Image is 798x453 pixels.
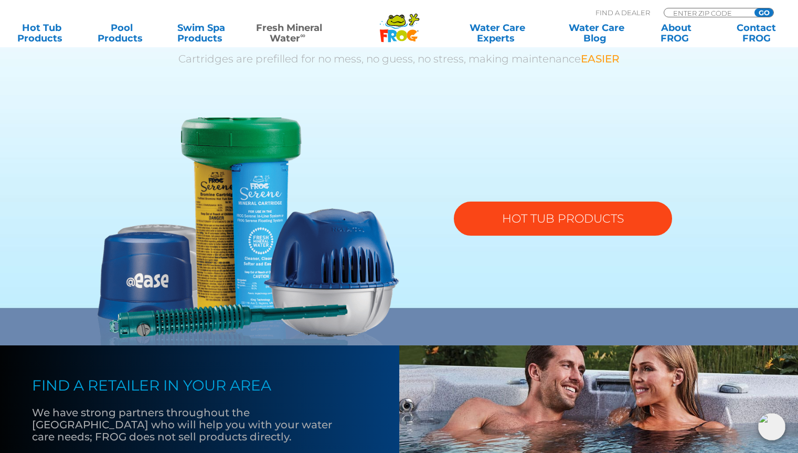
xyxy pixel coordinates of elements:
a: Water CareExperts [446,23,548,44]
img: fmw-hot-tub-product-v2 [98,118,399,345]
a: AboutFROG [645,23,707,44]
a: HOT TUB PRODUCTS [454,202,672,236]
p: Find A Dealer [595,8,650,17]
input: Zip Code Form [672,8,743,17]
a: PoolProducts [90,23,152,44]
h4: FIND A RETAILER IN YOUR AREA [32,377,347,394]
sup: ∞ [300,31,305,39]
input: GO [754,8,773,17]
span: EASIER [581,52,620,65]
img: openIcon [758,413,785,440]
a: Swim SpaProducts [171,23,232,44]
p: We have strong partners throughout the [GEOGRAPHIC_DATA] who will help you with your water care n... [32,407,347,443]
p: Cartridges are prefilled for no mess, no guess, no stress, making maintenance [98,53,701,65]
a: Fresh MineralWater∞ [250,23,328,44]
a: Water CareBlog [566,23,627,44]
a: ContactFROG [726,23,788,44]
a: Hot TubProducts [10,23,72,44]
